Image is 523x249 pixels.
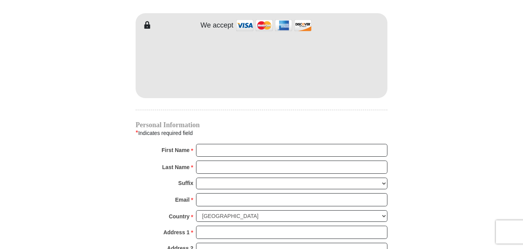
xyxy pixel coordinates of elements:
[163,227,190,238] strong: Address 1
[169,211,190,222] strong: Country
[162,145,189,156] strong: First Name
[136,122,387,128] h4: Personal Information
[175,194,189,205] strong: Email
[136,128,387,138] div: Indicates required field
[162,162,190,173] strong: Last Name
[201,21,234,30] h4: We accept
[235,17,313,34] img: credit cards accepted
[178,178,193,188] strong: Suffix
